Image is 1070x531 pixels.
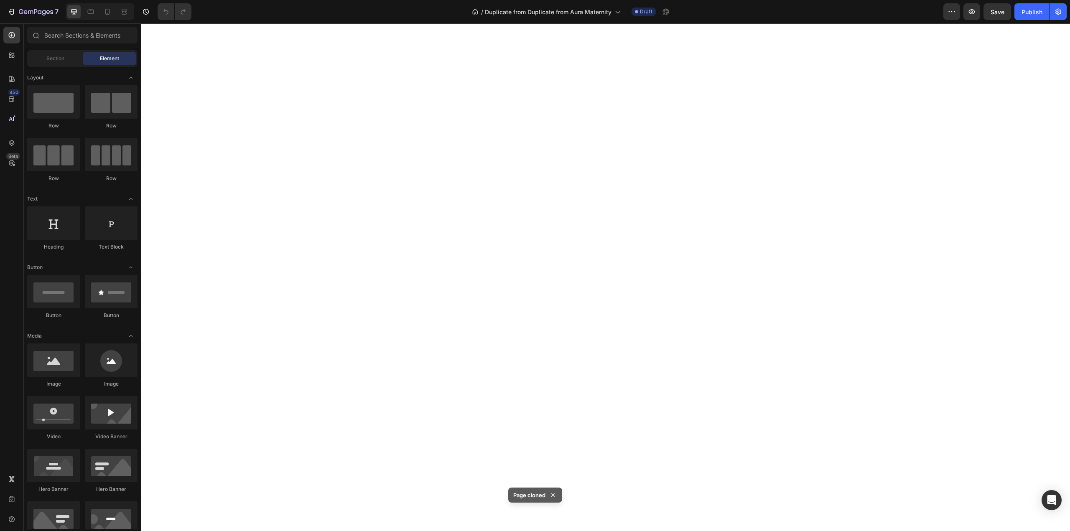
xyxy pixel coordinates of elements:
div: Button [27,312,80,319]
div: Row [27,122,80,130]
p: 7 [55,7,59,17]
div: Image [27,380,80,388]
span: Toggle open [124,329,138,343]
span: Text [27,195,38,203]
span: Duplicate from Duplicate from Aura Maternity [485,8,611,16]
div: 450 [8,89,20,96]
div: Beta [6,153,20,160]
button: 7 [3,3,62,20]
iframe: Design area [141,23,1070,531]
button: Save [983,3,1011,20]
div: Row [85,122,138,130]
div: Heading [27,243,80,251]
span: Toggle open [124,71,138,84]
div: Hero Banner [85,485,138,493]
span: Section [46,55,64,62]
div: Image [85,380,138,388]
div: Video [27,433,80,440]
span: Toggle open [124,261,138,274]
span: Button [27,264,43,271]
div: Hero Banner [27,485,80,493]
div: Video Banner [85,433,138,440]
div: Button [85,312,138,319]
span: Draft [640,8,652,15]
span: / [481,8,483,16]
p: Page cloned [513,491,545,499]
span: Save [991,8,1004,15]
input: Search Sections & Elements [27,27,138,43]
div: Row [85,175,138,182]
span: Element [100,55,119,62]
span: Media [27,332,42,340]
div: Publish [1022,8,1042,16]
div: Undo/Redo [158,3,191,20]
button: Publish [1014,3,1050,20]
div: Row [27,175,80,182]
span: Layout [27,74,43,81]
div: Open Intercom Messenger [1042,490,1062,510]
span: Toggle open [124,192,138,206]
div: Text Block [85,243,138,251]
